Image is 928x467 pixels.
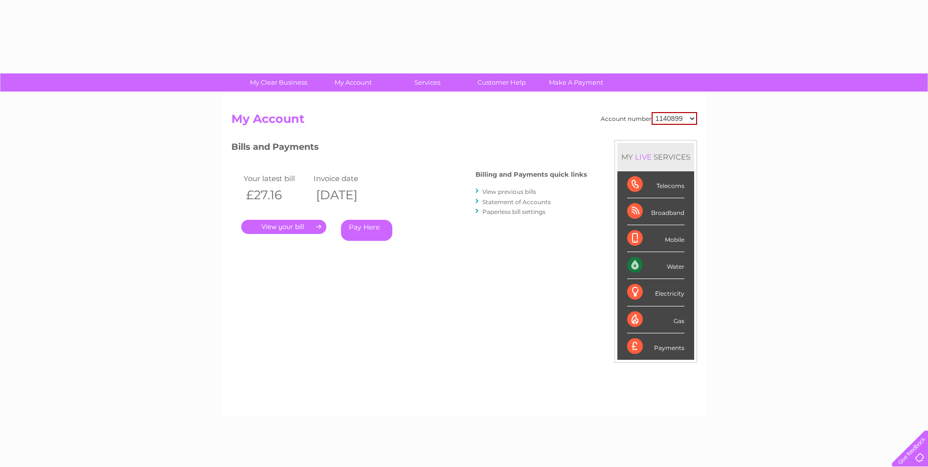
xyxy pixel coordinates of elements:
h3: Bills and Payments [231,140,587,157]
div: Telecoms [627,171,684,198]
div: Payments [627,333,684,360]
h4: Billing and Payments quick links [475,171,587,178]
a: Services [387,73,468,92]
div: Mobile [627,225,684,252]
a: Pay Here [341,220,392,241]
a: Make A Payment [536,73,616,92]
a: Customer Help [461,73,542,92]
td: Invoice date [311,172,382,185]
th: [DATE] [311,185,382,205]
td: Your latest bill [241,172,312,185]
a: My Account [313,73,393,92]
th: £27.16 [241,185,312,205]
a: My Clear Business [238,73,319,92]
div: MY SERVICES [617,143,694,171]
div: Account number [601,112,697,125]
a: Statement of Accounts [482,198,551,206]
a: Paperless bill settings [482,208,545,215]
div: Electricity [627,279,684,306]
a: . [241,220,326,234]
div: Water [627,252,684,279]
a: View previous bills [482,188,536,195]
div: LIVE [633,152,654,162]
div: Broadband [627,198,684,225]
h2: My Account [231,112,697,131]
div: Gas [627,306,684,333]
